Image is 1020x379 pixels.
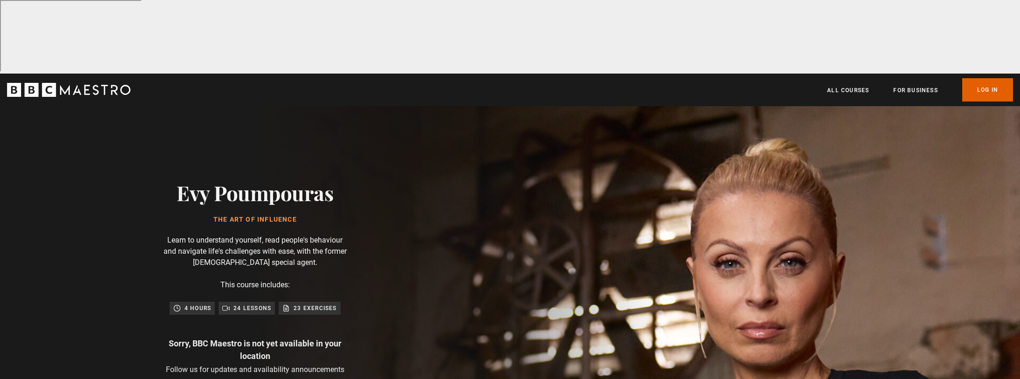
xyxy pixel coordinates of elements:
a: For business [893,86,938,95]
nav: Primary [827,78,1013,102]
p: This course includes: [220,279,290,291]
p: 4 hours [185,304,211,313]
p: Sorry, BBC Maestro is not yet available in your location [162,337,348,362]
h2: Evy Poumpouras [177,181,333,204]
p: 24 lessons [233,304,271,313]
p: 23 exercises [294,304,336,313]
a: Log In [962,78,1013,102]
a: All Courses [827,86,869,95]
p: Learn to understand yourself, read people's behaviour and navigate life's challenges with ease, w... [162,235,348,268]
h1: The Art of Influence [177,216,333,223]
svg: BBC Maestro [7,83,130,97]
